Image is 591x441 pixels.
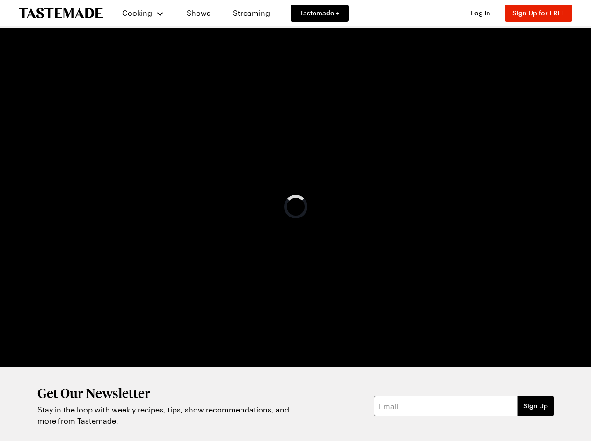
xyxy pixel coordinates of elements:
[122,8,152,17] span: Cooking
[523,401,548,411] span: Sign Up
[37,385,295,400] h2: Get Our Newsletter
[291,5,349,22] a: Tastemade +
[19,8,103,19] a: To Tastemade Home Page
[462,8,499,18] button: Log In
[505,5,572,22] button: Sign Up for FREE
[471,9,490,17] span: Log In
[11,47,580,367] video-js: Video Player
[37,404,295,427] p: Stay in the loop with weekly recipes, tips, show recommendations, and more from Tastemade.
[374,396,518,416] input: Email
[300,8,339,18] span: Tastemade +
[512,9,565,17] span: Sign Up for FREE
[122,2,164,24] button: Cooking
[518,396,554,416] button: Sign Up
